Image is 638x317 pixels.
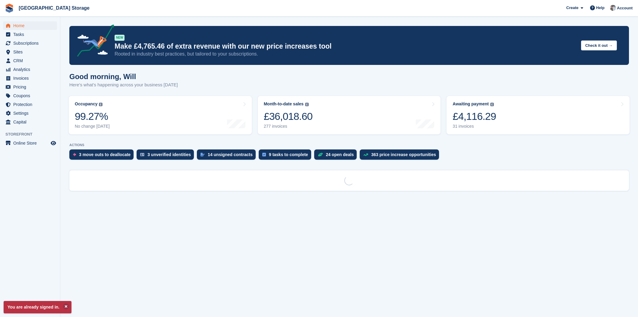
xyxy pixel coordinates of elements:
span: Coupons [13,91,49,100]
div: 14 unsigned contracts [208,152,253,157]
div: 277 invoices [264,124,313,129]
a: menu [3,65,57,74]
a: Preview store [50,139,57,147]
div: 3 move outs to deallocate [79,152,131,157]
img: deal-1b604bf984904fb50ccaf53a9ad4b4a5d6e5aea283cecdc64d6e3604feb123c2.svg [318,152,323,157]
a: 363 price increase opportunities [360,149,442,163]
span: Storefront [5,131,60,137]
img: price-adjustments-announcement-icon-8257ccfd72463d97f412b2fc003d46551f7dbcb40ab6d574587a9cd5c0d94... [72,24,114,59]
span: Home [13,21,49,30]
a: menu [3,21,57,30]
p: ACTIONS [69,143,629,147]
span: Tasks [13,30,49,39]
a: 9 tasks to complete [259,149,314,163]
img: price_increase_opportunities-93ffe204e8149a01c8c9dc8f82e8f89637d9d84a8eef4429ea346261dce0b2c0.svg [363,153,368,156]
div: £36,018.60 [264,110,313,123]
img: move_outs_to_deallocate_icon-f764333ba52eb49d3ac5e1228854f67142a1ed5810a6f6cc68b1a99e826820c5.svg [73,153,76,156]
h1: Good morning, Will [69,72,178,81]
a: Awaiting payment £4,116.29 31 invoices [447,96,630,134]
img: verify_identity-adf6edd0f0f0b5bbfe63781bf79b02c33cf7c696d77639b501bdc392416b5a36.svg [140,153,144,156]
span: CRM [13,56,49,65]
img: icon-info-grey-7440780725fd019a000dd9b08b2336e03edf1995a4989e88bcd33f0948082b44.svg [305,103,309,106]
div: 3 unverified identities [147,152,191,157]
p: Make £4,765.46 of extra revenue with our new price increases tool [115,42,576,51]
div: No change [DATE] [75,124,110,129]
p: Rooted in industry best practices, but tailored to your subscriptions. [115,51,576,57]
a: 24 open deals [314,149,360,163]
div: NEW [115,35,125,41]
a: menu [3,48,57,56]
span: Invoices [13,74,49,82]
a: menu [3,83,57,91]
a: menu [3,109,57,117]
span: Help [596,5,605,11]
span: Settings [13,109,49,117]
div: £4,116.29 [453,110,496,123]
a: [GEOGRAPHIC_DATA] Storage [16,3,92,13]
span: Subscriptions [13,39,49,47]
p: You are already signed in. [4,301,71,313]
div: 9 tasks to complete [269,152,308,157]
a: menu [3,100,57,109]
a: menu [3,56,57,65]
span: Online Store [13,139,49,147]
span: Capital [13,118,49,126]
button: Check it out → [581,40,617,50]
span: Analytics [13,65,49,74]
img: task-75834270c22a3079a89374b754ae025e5fb1db73e45f91037f5363f120a921f8.svg [262,153,266,156]
span: Pricing [13,83,49,91]
div: 363 price increase opportunities [371,152,436,157]
div: 31 invoices [453,124,496,129]
img: icon-info-grey-7440780725fd019a000dd9b08b2336e03edf1995a4989e88bcd33f0948082b44.svg [99,103,103,106]
img: contract_signature_icon-13c848040528278c33f63329250d36e43548de30e8caae1d1a13099fd9432cc5.svg [201,153,205,156]
span: Create [566,5,578,11]
a: menu [3,118,57,126]
div: Month-to-date sales [264,101,304,107]
p: Here's what's happening across your business [DATE] [69,82,178,88]
a: 14 unsigned contracts [197,149,259,163]
a: menu [3,139,57,147]
a: menu [3,39,57,47]
div: Occupancy [75,101,97,107]
div: Awaiting payment [453,101,489,107]
a: menu [3,30,57,39]
a: menu [3,74,57,82]
a: menu [3,91,57,100]
a: Occupancy 99.27% No change [DATE] [69,96,252,134]
span: Protection [13,100,49,109]
div: 24 open deals [326,152,354,157]
span: Sites [13,48,49,56]
a: Month-to-date sales £36,018.60 277 invoices [258,96,441,134]
img: stora-icon-8386f47178a22dfd0bd8f6a31ec36ba5ce8667c1dd55bd0f319d3a0aa187defe.svg [5,4,14,13]
img: Will Strivens [610,5,616,11]
div: 99.27% [75,110,110,123]
a: 3 unverified identities [137,149,197,163]
img: icon-info-grey-7440780725fd019a000dd9b08b2336e03edf1995a4989e88bcd33f0948082b44.svg [490,103,494,106]
span: Account [617,5,633,11]
a: 3 move outs to deallocate [69,149,137,163]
